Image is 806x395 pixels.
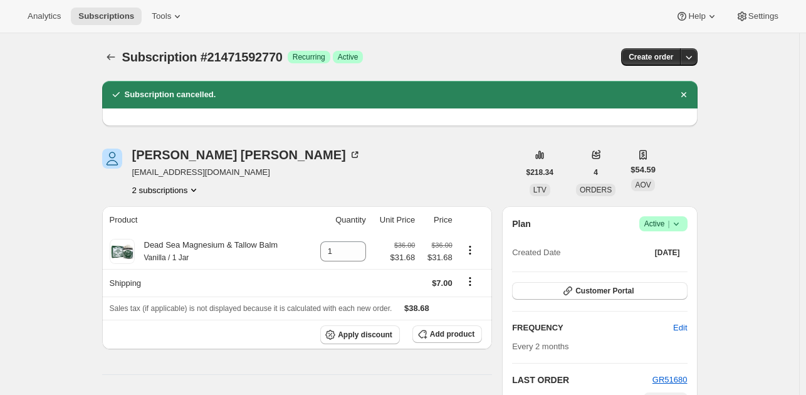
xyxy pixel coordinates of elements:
[647,244,688,261] button: [DATE]
[748,11,778,21] span: Settings
[320,325,400,344] button: Apply discount
[644,218,683,230] span: Active
[404,303,429,313] span: $38.68
[675,86,693,103] button: Dismiss notification
[102,48,120,66] button: Subscriptions
[102,269,308,297] th: Shipping
[132,184,201,196] button: Product actions
[419,206,456,234] th: Price
[629,52,673,62] span: Create order
[152,11,171,21] span: Tools
[512,322,673,334] h2: FREQUENCY
[370,206,419,234] th: Unit Price
[432,241,453,249] small: $36.00
[122,50,283,64] span: Subscription #21471592770
[125,88,216,101] h2: Subscription cancelled.
[512,374,652,386] h2: LAST ORDER
[394,241,415,249] small: $36.00
[71,8,142,25] button: Subscriptions
[110,304,392,313] span: Sales tax (if applicable) is not displayed because it is calculated with each new order.
[460,275,480,288] button: Shipping actions
[338,330,392,340] span: Apply discount
[668,8,725,25] button: Help
[519,164,561,181] button: $218.34
[432,278,453,288] span: $7.00
[580,186,612,194] span: ORDERS
[460,243,480,257] button: Product actions
[144,253,189,262] small: Vanilla / 1 Jar
[390,251,415,264] span: $31.68
[308,206,370,234] th: Quantity
[688,11,705,21] span: Help
[652,375,688,384] a: GR51680
[728,8,786,25] button: Settings
[621,48,681,66] button: Create order
[594,167,598,177] span: 4
[667,219,669,229] span: |
[293,52,325,62] span: Recurring
[673,322,687,334] span: Edit
[533,186,547,194] span: LTV
[110,239,135,264] img: product img
[338,52,359,62] span: Active
[20,8,68,25] button: Analytics
[526,167,553,177] span: $218.34
[78,11,134,21] span: Subscriptions
[512,218,531,230] h2: Plan
[422,251,452,264] span: $31.68
[28,11,61,21] span: Analytics
[430,329,474,339] span: Add product
[512,342,568,351] span: Every 2 months
[655,248,680,258] span: [DATE]
[666,318,694,338] button: Edit
[135,239,278,264] div: Dead Sea Magnesium & Tallow Balm
[586,164,605,181] button: 4
[631,164,656,176] span: $54.59
[512,246,560,259] span: Created Date
[635,181,651,189] span: AOV
[575,286,634,296] span: Customer Portal
[512,282,687,300] button: Customer Portal
[132,166,361,179] span: [EMAIL_ADDRESS][DOMAIN_NAME]
[412,325,482,343] button: Add product
[132,149,361,161] div: [PERSON_NAME] [PERSON_NAME]
[144,8,191,25] button: Tools
[102,206,308,234] th: Product
[652,374,688,386] button: GR51680
[102,149,122,169] span: Sarah Reilly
